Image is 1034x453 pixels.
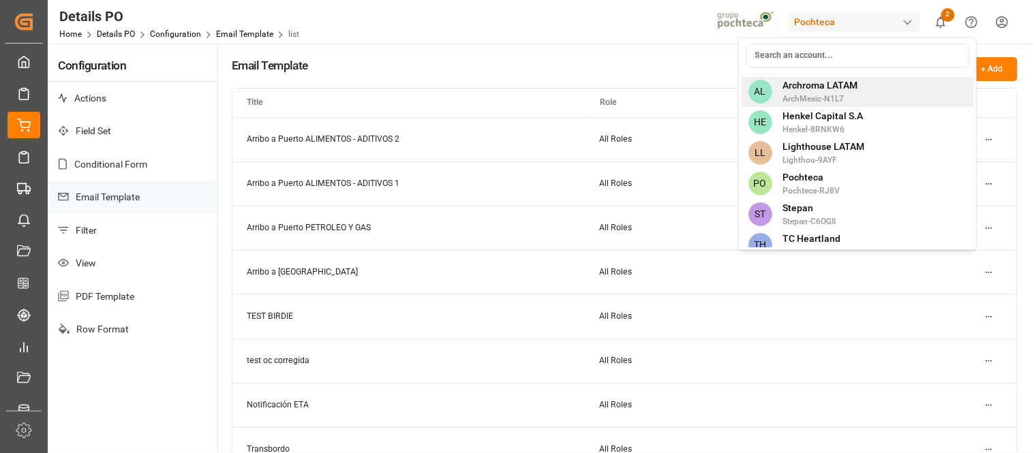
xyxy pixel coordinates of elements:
span: PO [748,172,772,196]
span: Stepan [783,201,836,215]
span: AL [748,80,772,104]
span: ST [748,202,772,226]
span: TCHeartland-LF4M [783,246,853,258]
span: HE [748,110,772,134]
span: Lighthouse LATAM [783,140,865,154]
span: TC Heartland [783,232,853,246]
span: Henkel-8RNKW6 [783,123,864,136]
span: LL [748,141,772,165]
span: Pochteca [783,170,840,185]
span: Lighthou-9AYF [783,154,865,166]
span: Henkel Capital S.A [783,109,864,123]
span: Stepan-C6OGII [783,215,836,228]
input: Search an account... [746,44,969,67]
span: TH [748,233,772,257]
span: Archroma LATAM [783,78,858,93]
span: Pochteca-RJ8V [783,185,840,197]
span: ArchMexic-N1L7 [783,93,858,105]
